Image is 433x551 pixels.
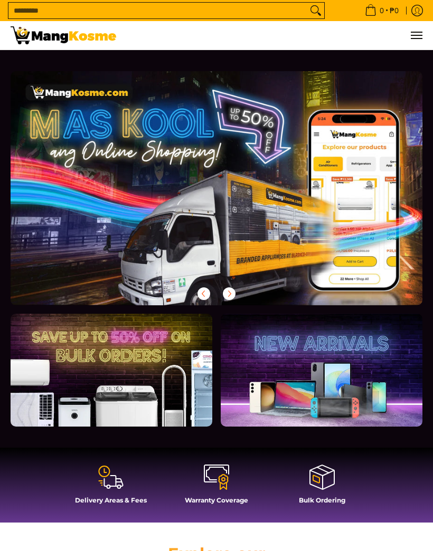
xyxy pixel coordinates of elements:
h4: Bulk Ordering [275,496,370,504]
h4: Delivery Areas & Fees [63,496,158,504]
h4: Warranty Coverage [169,496,264,504]
button: Previous [192,282,215,305]
button: Next [218,282,241,305]
a: Delivery Areas & Fees [63,463,158,512]
span: ₱0 [388,7,400,14]
span: • [362,5,402,16]
button: Menu [410,21,422,50]
ul: Customer Navigation [127,21,422,50]
nav: Main Menu [127,21,422,50]
a: Warranty Coverage [169,463,264,512]
span: 0 [378,7,385,14]
button: Search [307,3,324,18]
img: Mang Kosme: Your Home Appliances Warehouse Sale Partner! [11,26,116,44]
a: Bulk Ordering [275,463,370,512]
